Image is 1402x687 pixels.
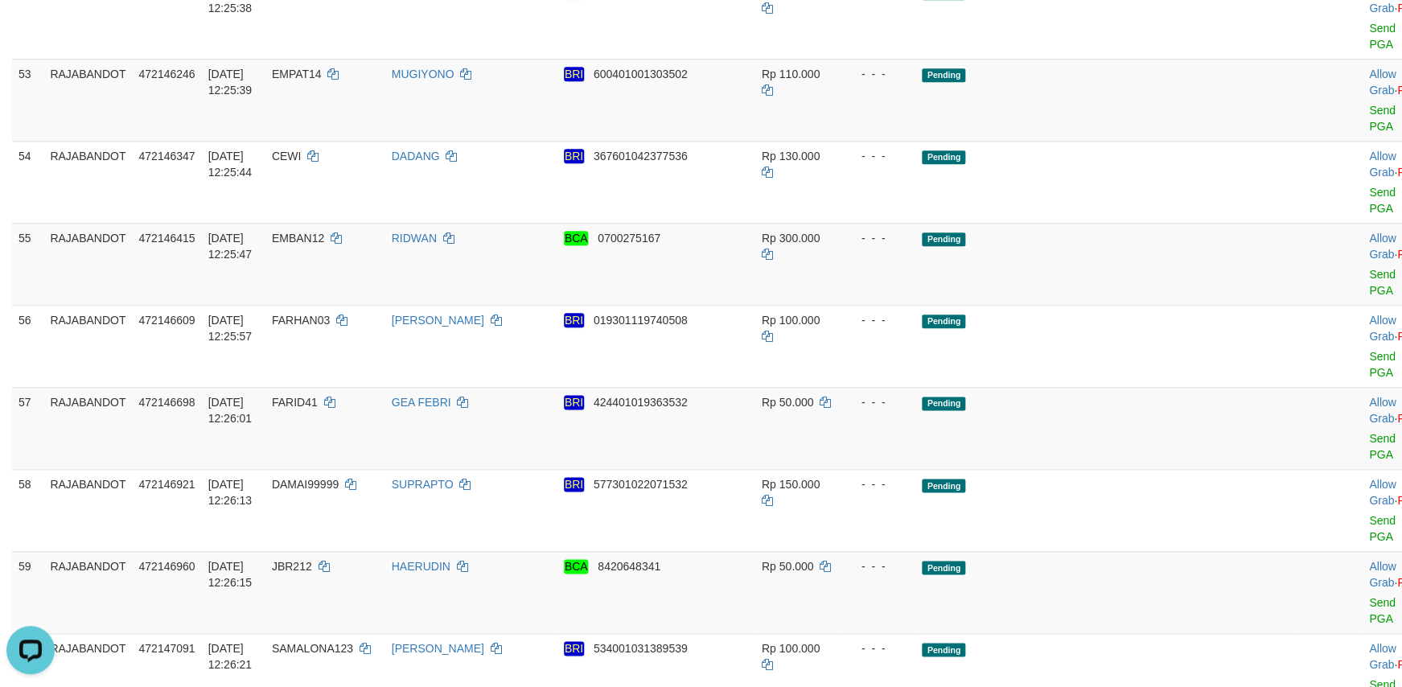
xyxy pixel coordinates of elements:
[272,642,353,655] span: SAMALONA123
[594,68,688,80] span: Copy 600401001303502 to clipboard
[138,396,195,409] span: 472146698
[762,150,820,162] span: Rp 130.000
[1369,232,1396,261] a: Allow Grab
[922,397,965,410] span: Pending
[1369,642,1397,671] span: ·
[564,231,589,245] em: BCA
[43,387,132,469] td: RAJABANDOT
[208,642,253,671] span: [DATE] 12:26:21
[1369,642,1396,671] a: Allow Grab
[138,314,195,327] span: 472146609
[43,551,132,633] td: RAJABANDOT
[138,232,195,245] span: 472146415
[272,560,312,573] span: JBR212
[43,305,132,387] td: RAJABANDOT
[392,642,484,655] a: [PERSON_NAME]
[762,232,820,245] span: Rp 300.000
[1369,68,1397,97] span: ·
[392,232,437,245] a: RIDWAN
[392,150,440,162] a: DADANG
[1369,396,1396,425] a: Allow Grab
[392,560,450,573] a: HAERUDIN
[564,641,584,656] em: BRI
[138,560,195,573] span: 472146960
[1369,268,1396,297] a: Send PGA
[564,559,589,574] em: BCA
[564,313,584,327] em: BRI
[1369,232,1397,261] span: ·
[138,642,195,655] span: 472147091
[1369,432,1396,461] a: Send PGA
[272,478,339,491] span: DAMAI99999
[392,478,454,491] a: SUPRAPTO
[922,232,965,246] span: Pending
[922,150,965,164] span: Pending
[849,640,910,656] div: - - -
[762,396,814,409] span: Rp 50.000
[922,561,965,574] span: Pending
[1369,478,1397,507] span: ·
[849,476,910,492] div: - - -
[272,68,322,80] span: EMPAT14
[594,478,688,491] span: Copy 577301022071532 to clipboard
[1369,560,1396,589] a: Allow Grab
[598,560,660,573] span: Copy 8420648341 to clipboard
[1369,350,1396,379] a: Send PGA
[272,150,302,162] span: CEWI
[208,68,253,97] span: [DATE] 12:25:39
[1369,514,1396,543] a: Send PGA
[272,314,330,327] span: FARHAN03
[564,149,584,163] em: BRI
[849,558,910,574] div: - - -
[762,68,820,80] span: Rp 110.000
[208,396,253,425] span: [DATE] 12:26:01
[392,396,451,409] a: GEA FEBRI
[922,643,965,656] span: Pending
[208,232,253,261] span: [DATE] 12:25:47
[12,141,43,223] td: 54
[138,150,195,162] span: 472146347
[1369,186,1396,215] a: Send PGA
[594,396,688,409] span: Copy 424401019363532 to clipboard
[43,141,132,223] td: RAJABANDOT
[594,314,688,327] span: Copy 019301119740508 to clipboard
[43,469,132,551] td: RAJABANDOT
[564,67,584,81] em: BRI
[43,59,132,141] td: RAJABANDOT
[849,230,910,246] div: - - -
[594,642,688,655] span: Copy 534001031389539 to clipboard
[1369,150,1397,179] span: ·
[762,314,820,327] span: Rp 100.000
[849,394,910,410] div: - - -
[762,560,814,573] span: Rp 50.000
[392,68,454,80] a: MUGIYONO
[922,68,965,82] span: Pending
[1369,396,1397,425] span: ·
[1369,68,1396,97] a: Allow Grab
[1369,314,1396,343] a: Allow Grab
[392,314,484,327] a: [PERSON_NAME]
[1369,22,1396,51] a: Send PGA
[12,305,43,387] td: 56
[12,59,43,141] td: 53
[849,312,910,328] div: - - -
[272,232,324,245] span: EMBAN12
[138,68,195,80] span: 472146246
[1369,560,1397,589] span: ·
[922,315,965,328] span: Pending
[208,314,253,343] span: [DATE] 12:25:57
[922,479,965,492] span: Pending
[1369,314,1397,343] span: ·
[762,478,820,491] span: Rp 150.000
[598,232,660,245] span: Copy 0700275167 to clipboard
[849,66,910,82] div: - - -
[12,387,43,469] td: 57
[564,395,584,409] em: BRI
[6,6,55,55] button: Open LiveChat chat widget
[272,396,318,409] span: FARID41
[1369,596,1396,625] a: Send PGA
[208,560,253,589] span: [DATE] 12:26:15
[43,223,132,305] td: RAJABANDOT
[564,477,584,492] em: BRI
[12,223,43,305] td: 55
